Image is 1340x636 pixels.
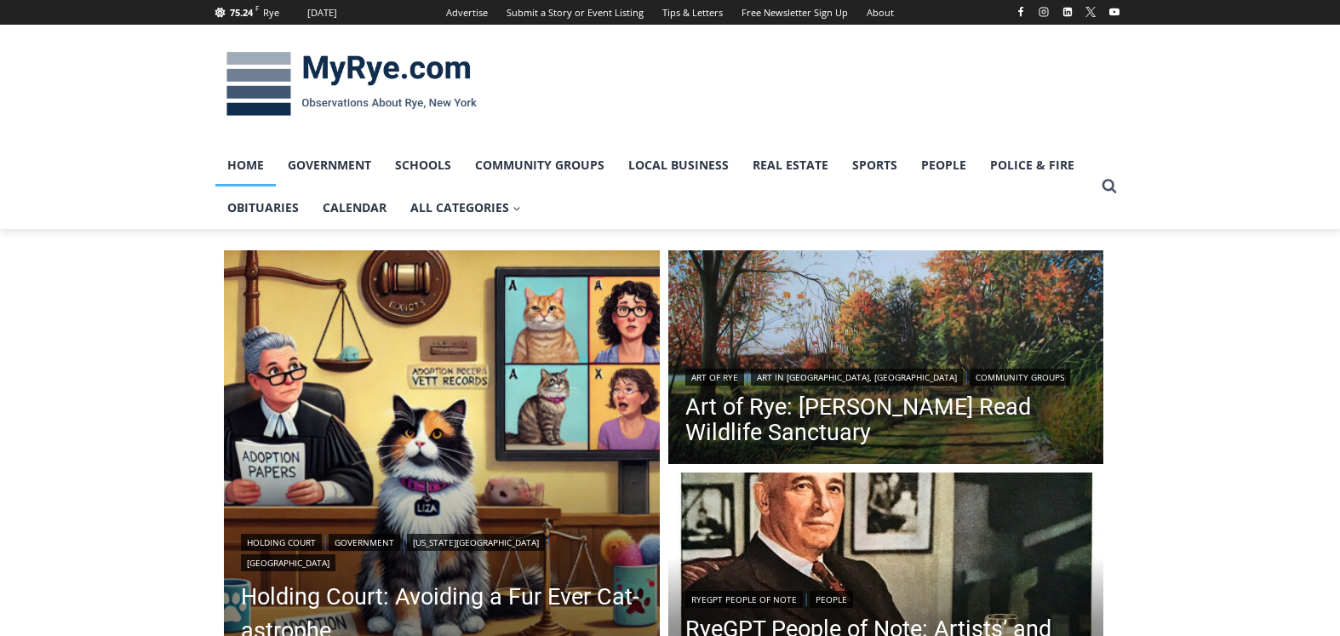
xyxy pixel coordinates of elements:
a: Sports [840,144,909,186]
span: F [255,3,259,13]
div: Rye [263,5,279,20]
div: | | | [241,530,643,571]
a: Holding Court [241,534,322,551]
nav: Primary Navigation [215,144,1094,230]
a: People [909,144,978,186]
a: Read More Art of Rye: Edith G. Read Wildlife Sanctuary [668,250,1104,468]
a: Police & Fire [978,144,1086,186]
a: Facebook [1011,2,1031,22]
a: Obituaries [215,186,311,229]
a: All Categories [398,186,533,229]
span: All Categories [410,198,521,217]
a: Community Groups [463,144,616,186]
a: Government [329,534,400,551]
a: Instagram [1034,2,1054,22]
a: Calendar [311,186,398,229]
div: | | [685,365,1087,386]
a: Art in [GEOGRAPHIC_DATA], [GEOGRAPHIC_DATA] [751,369,963,386]
img: MyRye.com [215,40,488,129]
a: Government [276,144,383,186]
button: View Search Form [1094,171,1125,202]
a: X [1080,2,1101,22]
a: Art of Rye [685,369,744,386]
div: [DATE] [307,5,337,20]
img: (PHOTO: Edith G. Read Wildlife Sanctuary (Acrylic 12x24). Trail along Playland Lake. By Elizabeth... [668,250,1104,468]
a: People [810,591,853,608]
span: 75.24 [230,6,253,19]
div: | [685,587,1087,608]
a: Home [215,144,276,186]
a: Schools [383,144,463,186]
a: [GEOGRAPHIC_DATA] [241,554,335,571]
a: Community Groups [970,369,1070,386]
a: Local Business [616,144,741,186]
a: Linkedin [1057,2,1078,22]
a: YouTube [1104,2,1125,22]
a: Art of Rye: [PERSON_NAME] Read Wildlife Sanctuary [685,394,1087,445]
a: RyeGPT People of Note [685,591,803,608]
a: [US_STATE][GEOGRAPHIC_DATA] [407,534,545,551]
a: Real Estate [741,144,840,186]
